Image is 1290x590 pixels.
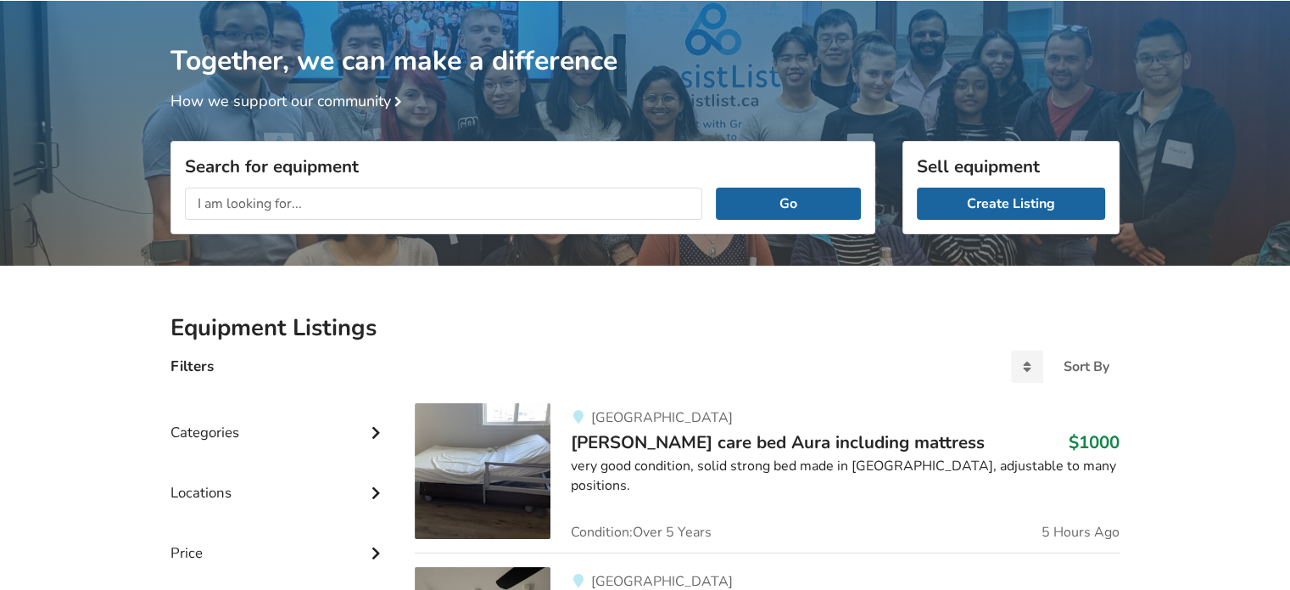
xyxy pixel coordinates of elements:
[1069,431,1120,453] h3: $1000
[415,403,1120,553] a: bedroom equipment-malsch care bed aura including mattress[GEOGRAPHIC_DATA][PERSON_NAME] care bed ...
[185,188,702,220] input: I am looking for...
[185,155,861,177] h3: Search for equipment
[571,430,985,454] span: [PERSON_NAME] care bed Aura including mattress
[590,408,732,427] span: [GEOGRAPHIC_DATA]
[571,457,1120,496] div: very good condition, solid strong bed made in [GEOGRAPHIC_DATA], adjustable to many positions.
[170,91,408,111] a: How we support our community
[415,403,550,539] img: bedroom equipment-malsch care bed aura including mattress
[170,510,388,570] div: Price
[170,450,388,510] div: Locations
[716,188,861,220] button: Go
[170,390,388,450] div: Categories
[571,525,712,539] span: Condition: Over 5 Years
[917,155,1105,177] h3: Sell equipment
[170,357,214,376] h4: Filters
[170,1,1120,78] h1: Together, we can make a difference
[1041,525,1120,539] span: 5 Hours Ago
[1064,360,1109,374] div: Sort By
[917,188,1105,220] a: Create Listing
[170,313,1120,343] h2: Equipment Listings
